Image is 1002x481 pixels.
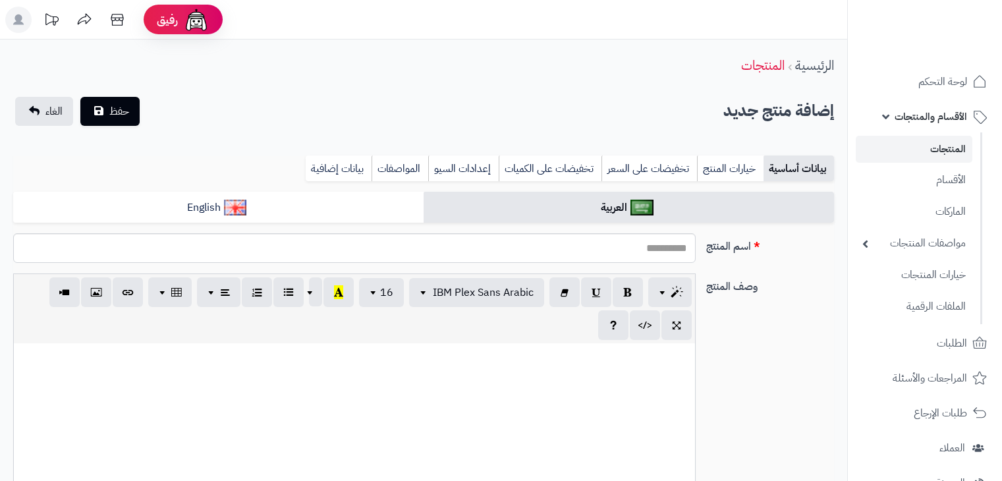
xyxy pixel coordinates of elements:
[939,439,965,457] span: العملاء
[701,273,839,295] label: وصف المنتج
[856,229,972,258] a: مواصفات المنتجات
[856,66,994,98] a: لوحة التحكم
[895,107,967,126] span: الأقسام والمنتجات
[914,404,967,422] span: طلبات الإرجاع
[630,200,654,215] img: العربية
[380,285,393,300] span: 16
[15,97,73,126] a: الغاء
[856,261,972,289] a: خيارات المنتجات
[856,293,972,321] a: الملفات الرقمية
[795,55,834,75] a: الرئيسية
[35,7,68,36] a: تحديثات المنصة
[433,285,534,300] span: IBM Plex Sans Arabic
[409,278,544,307] button: IBM Plex Sans Arabic
[45,103,63,119] span: الغاء
[701,233,839,254] label: اسم المنتج
[893,369,967,387] span: المراجعات والأسئلة
[499,156,601,182] a: تخفيضات على الكميات
[601,156,697,182] a: تخفيضات على السعر
[359,278,404,307] button: 16
[723,98,834,125] h2: إضافة منتج جديد
[372,156,428,182] a: المواصفات
[224,200,247,215] img: English
[741,55,785,75] a: المنتجات
[937,334,967,353] span: الطلبات
[428,156,499,182] a: إعدادات السيو
[13,192,424,224] a: English
[856,362,994,394] a: المراجعات والأسئلة
[157,12,178,28] span: رفيق
[764,156,834,182] a: بيانات أساسية
[856,327,994,359] a: الطلبات
[109,103,129,119] span: حفظ
[697,156,764,182] a: خيارات المنتج
[856,397,994,429] a: طلبات الإرجاع
[856,198,972,226] a: الماركات
[306,156,372,182] a: بيانات إضافية
[80,97,140,126] button: حفظ
[183,7,209,33] img: ai-face.png
[856,166,972,194] a: الأقسام
[424,192,834,224] a: العربية
[918,72,967,91] span: لوحة التحكم
[856,136,972,163] a: المنتجات
[856,432,994,464] a: العملاء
